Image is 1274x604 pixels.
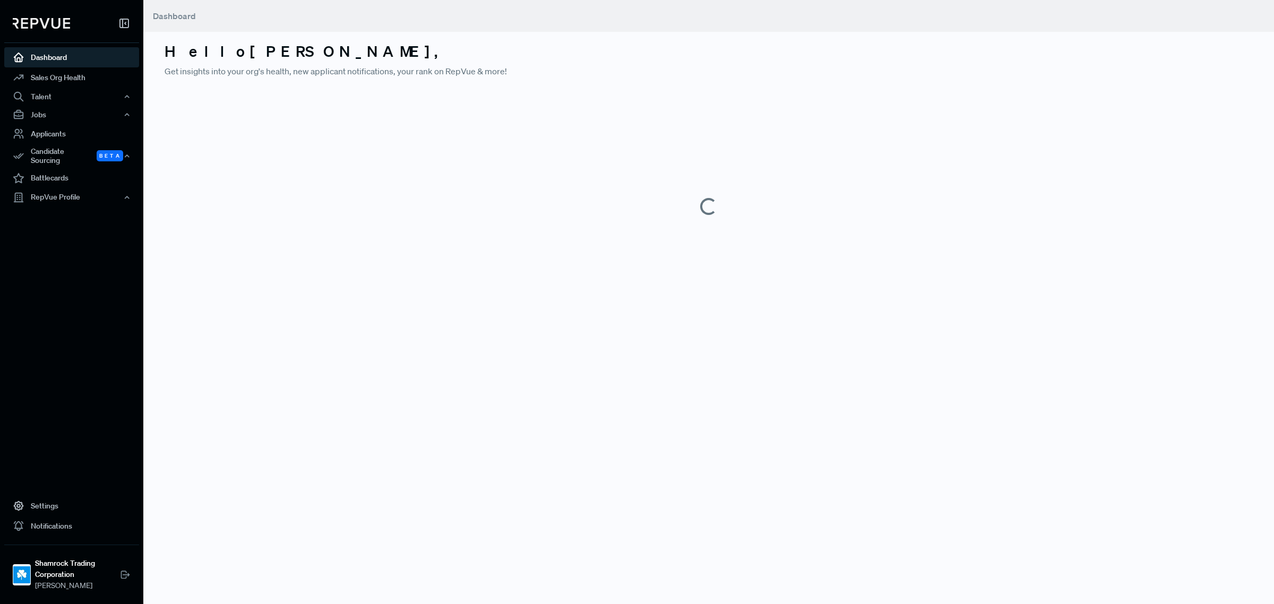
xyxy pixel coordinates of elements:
[4,124,139,144] a: Applicants
[4,67,139,88] a: Sales Org Health
[35,580,120,591] span: [PERSON_NAME]
[13,18,70,29] img: RepVue
[4,88,139,106] button: Talent
[4,168,139,188] a: Battlecards
[165,65,1253,77] p: Get insights into your org's health, new applicant notifications, your rank on RepVue & more!
[13,566,30,583] img: Shamrock Trading Corporation
[4,496,139,516] a: Settings
[97,150,123,161] span: Beta
[153,11,196,21] span: Dashboard
[165,42,1253,61] h3: Hello [PERSON_NAME] ,
[4,106,139,124] button: Jobs
[4,516,139,536] a: Notifications
[4,144,139,168] div: Candidate Sourcing
[4,144,139,168] button: Candidate Sourcing Beta
[35,558,120,580] strong: Shamrock Trading Corporation
[4,188,139,206] button: RepVue Profile
[4,545,139,596] a: Shamrock Trading CorporationShamrock Trading Corporation[PERSON_NAME]
[4,47,139,67] a: Dashboard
